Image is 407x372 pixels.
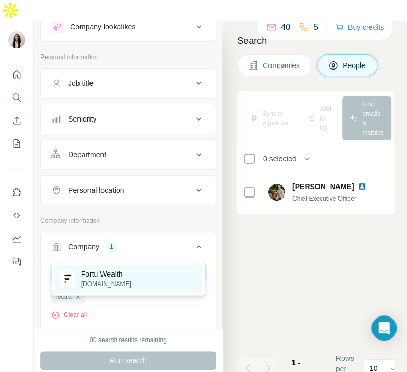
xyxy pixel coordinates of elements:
[313,21,318,34] p: 5
[54,292,72,301] span: Tectra
[371,315,397,341] div: Open Intercom Messenger
[263,154,297,164] span: 0 selected
[8,252,25,271] button: Feedback
[68,185,124,195] div: Personal location
[41,71,216,96] button: Job title
[8,111,25,130] button: Enrich CSV
[8,88,25,107] button: Search
[40,52,216,62] p: Personal information
[343,60,367,71] span: People
[8,183,25,202] button: Use Surfe on LinkedIn
[70,21,135,32] div: Company lookalikes
[68,149,106,160] div: Department
[292,195,356,202] span: Chief Executive Officer
[8,134,25,153] button: My lists
[281,21,290,34] p: 40
[68,242,99,252] div: Company
[51,310,87,320] button: Clear all
[68,114,96,124] div: Seniority
[292,181,354,192] span: [PERSON_NAME]
[41,142,216,167] button: Department
[41,106,216,132] button: Seniority
[41,14,216,39] button: Company lookalikes
[8,229,25,248] button: Dashboard
[8,206,25,225] button: Use Surfe API
[89,335,166,345] div: 80 search results remaining
[41,234,216,264] button: Company1
[237,34,394,48] h4: Search
[81,279,131,289] p: [DOMAIN_NAME]
[40,216,216,225] p: Company information
[268,184,285,201] img: Avatar
[106,242,118,251] div: 1
[8,65,25,84] button: Quick start
[41,178,216,203] button: Personal location
[8,31,25,48] img: Avatar
[60,271,75,286] img: Fortu Wealth
[263,60,301,71] span: Companies
[81,269,131,279] p: Fortu Wealth
[358,182,366,191] img: LinkedIn logo
[68,78,93,89] div: Job title
[335,20,384,35] button: Buy credits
